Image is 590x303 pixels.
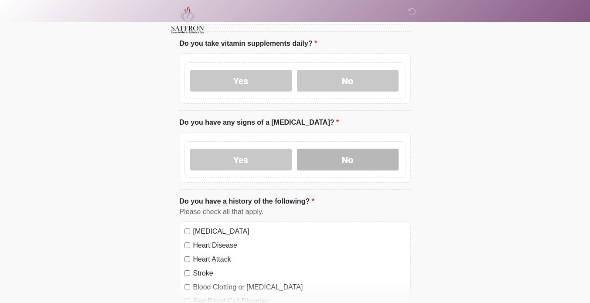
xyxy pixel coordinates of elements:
div: Please check all that apply. [180,207,411,217]
label: Heart Disease [193,240,406,251]
label: Stroke [193,268,406,279]
input: Blood Clotting or [MEDICAL_DATA] [184,284,190,290]
input: Stroke [184,270,190,276]
input: [MEDICAL_DATA] [184,228,190,234]
label: No [297,149,399,170]
img: Saffron Laser Aesthetics and Medical Spa Logo [171,7,205,34]
label: No [297,70,399,92]
label: Do you have a history of the following? [180,196,314,207]
label: Do you take vitamin supplements daily? [180,38,317,49]
label: Do you have any signs of a [MEDICAL_DATA]? [180,117,339,128]
label: Yes [190,149,292,170]
label: [MEDICAL_DATA] [193,226,406,237]
input: Heart Attack [184,256,190,262]
label: Yes [190,70,292,92]
label: Blood Clotting or [MEDICAL_DATA] [193,282,406,293]
label: Heart Attack [193,254,406,265]
input: Heart Disease [184,242,190,248]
